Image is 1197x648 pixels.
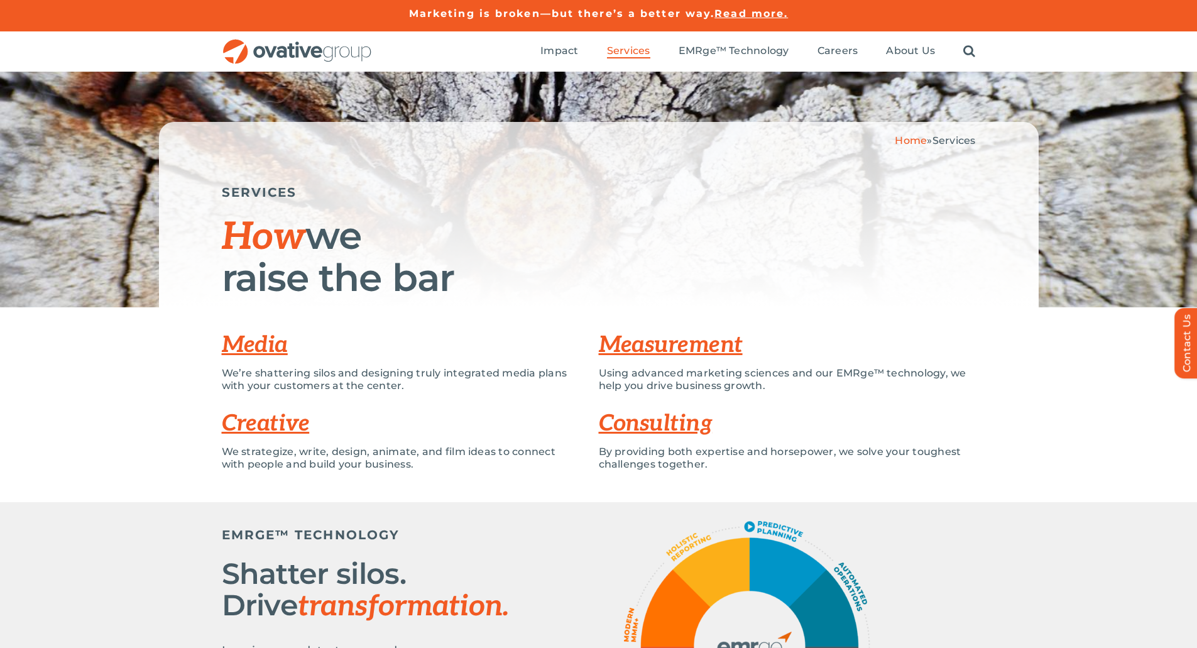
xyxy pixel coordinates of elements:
p: Using advanced marketing sciences and our EMRge™ technology, we help you drive business growth. [599,367,976,392]
a: Consulting [599,410,713,437]
a: EMRge™ Technology [679,45,789,58]
a: Home [895,135,927,146]
h1: we raise the bar [222,216,976,298]
span: How [222,215,305,260]
span: Services [607,45,650,57]
a: Services [607,45,650,58]
span: About Us [886,45,935,57]
a: OG_Full_horizontal_RGB [222,38,373,50]
span: Careers [817,45,858,57]
a: Marketing is broken—but there’s a better way. [409,8,715,19]
span: Services [932,135,976,146]
p: By providing both expertise and horsepower, we solve your toughest challenges together. [599,446,976,471]
p: We strategize, write, design, animate, and film ideas to connect with people and build your busin... [222,446,580,471]
a: Careers [817,45,858,58]
p: We’re shattering silos and designing truly integrated media plans with your customers at the center. [222,367,580,392]
span: EMRge™ Technology [679,45,789,57]
a: Media [222,331,288,359]
a: Creative [222,410,310,437]
h5: EMRGE™ TECHNOLOGY [222,527,523,542]
span: Impact [540,45,578,57]
h5: SERVICES [222,185,976,200]
a: Measurement [599,331,743,359]
span: transformation. [298,589,509,624]
a: Impact [540,45,578,58]
a: Search [963,45,975,58]
a: Read more. [714,8,788,19]
a: About Us [886,45,935,58]
h2: Shatter silos. Drive [222,558,523,622]
nav: Menu [540,31,975,72]
span: » [895,135,975,146]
